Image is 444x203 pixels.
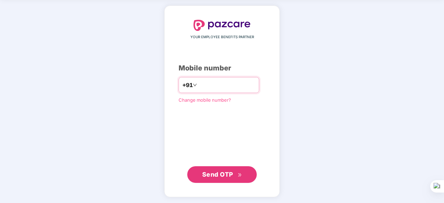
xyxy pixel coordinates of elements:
[182,81,193,90] span: +91
[238,173,242,177] span: double-right
[193,83,197,87] span: down
[202,171,233,178] span: Send OTP
[190,34,254,40] span: YOUR EMPLOYEE BENEFITS PARTNER
[179,63,265,74] div: Mobile number
[194,20,250,31] img: logo
[187,166,257,183] button: Send OTPdouble-right
[179,97,231,103] a: Change mobile number?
